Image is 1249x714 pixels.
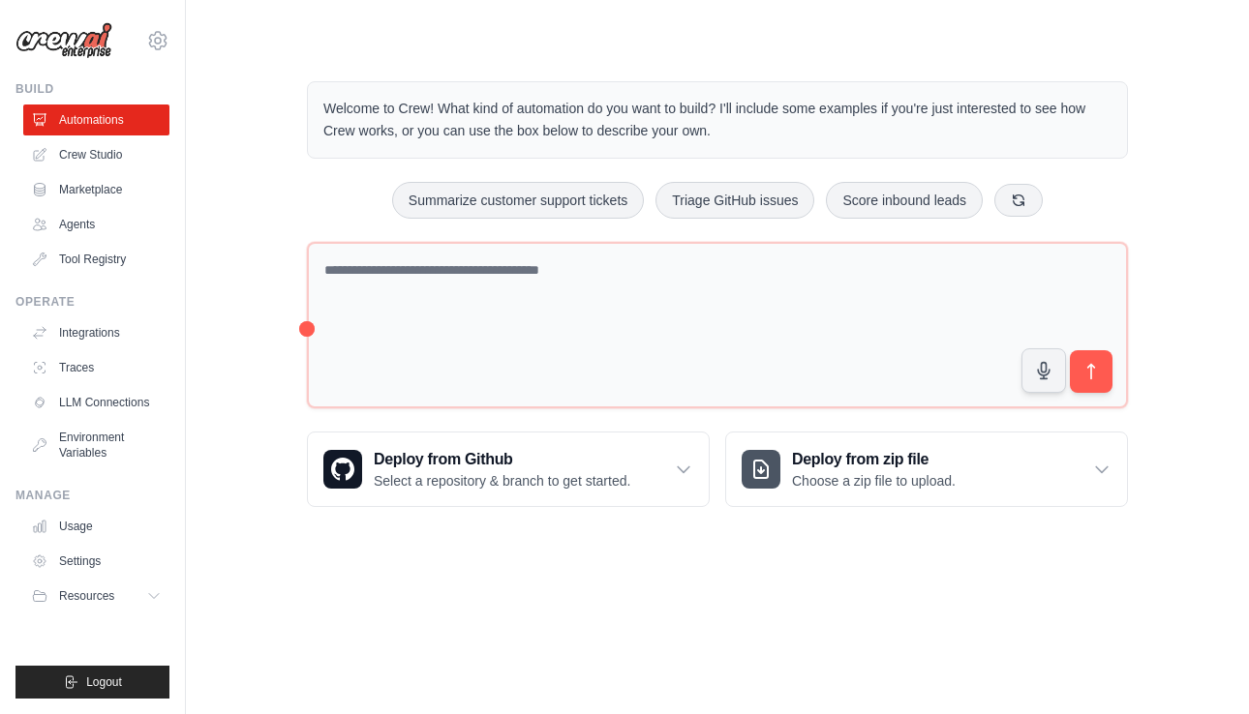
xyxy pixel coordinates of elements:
a: Crew Studio [23,139,169,170]
a: Settings [23,546,169,577]
div: Operate [15,294,169,310]
button: Resources [23,580,169,611]
button: Logout [15,666,169,699]
p: Welcome to Crew! What kind of automation do you want to build? I'll include some examples if you'... [323,98,1112,142]
p: Describe the automation you want to build, select an example option, or use the microphone to spe... [879,596,1179,659]
button: Triage GitHub issues [655,182,814,219]
img: Logo [15,22,112,59]
a: Traces [23,352,169,383]
h3: Deploy from zip file [792,448,956,471]
div: Manage [15,488,169,503]
button: Score inbound leads [826,182,983,219]
a: Automations [23,104,169,135]
h3: Deploy from Github [374,448,630,471]
span: Logout [86,674,122,690]
button: Close walkthrough [1190,537,1204,551]
a: Environment Variables [23,422,169,468]
span: Resources [59,588,114,604]
a: Usage [23,511,169,542]
p: Select a repository & branch to get started. [374,471,630,491]
a: Agents [23,209,169,240]
span: Step 1 [894,541,933,555]
a: Integrations [23,317,169,348]
p: Choose a zip file to upload. [792,471,956,491]
a: Marketplace [23,174,169,205]
h3: Create an automation [879,562,1179,588]
a: LLM Connections [23,387,169,418]
div: Build [15,81,169,97]
a: Tool Registry [23,244,169,275]
button: Summarize customer support tickets [392,182,644,219]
